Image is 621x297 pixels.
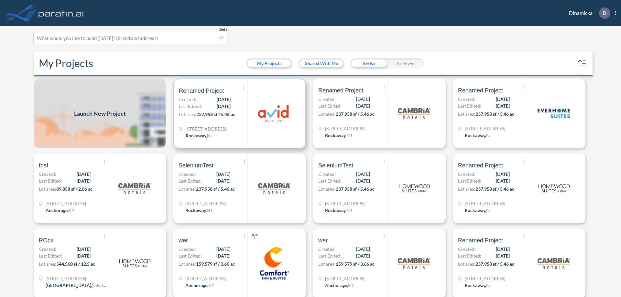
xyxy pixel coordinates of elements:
img: add [34,79,166,148]
div: Rockaway, NJ [185,207,212,214]
div: Anchorage, KY [325,282,354,289]
span: Lot area: [39,186,56,192]
p: D [603,10,606,16]
span: Created: [39,246,56,252]
div: Rockaway, NJ [325,132,352,139]
img: logo [258,97,290,130]
span: [DATE] [496,246,510,252]
button: Shared With Me [300,59,343,67]
div: Rockaway, NJ [465,207,492,214]
span: Last Edited: [179,252,202,259]
span: 1899 Evergreen Rd [46,200,86,207]
span: KY [348,282,354,288]
span: 237,958 sf / 5.46 ac [336,111,375,117]
span: 321 Mt Hope Ave [465,200,505,207]
span: Created: [318,246,336,252]
span: Launch New Project [74,109,126,118]
div: Rockaway, NJ [325,207,352,214]
span: Created: [179,171,196,177]
span: [DATE] [496,96,510,102]
a: Launch New Project [34,79,166,148]
img: logo [258,247,290,280]
span: [DATE] [496,252,510,259]
img: logo [118,172,151,205]
span: 159,579 sf / 3.66 ac [336,261,375,267]
span: 159,579 sf / 3.66 ac [196,261,235,267]
span: Rockaway , [325,207,346,213]
div: Dinamicka [559,7,616,19]
span: 1790 Evergreen Rd [185,275,226,282]
span: 321 Mt Hope Ave [465,125,505,132]
span: Lot area: [458,186,475,192]
span: Last Edited: [458,177,481,184]
span: Last Edited: [179,177,202,184]
span: Rockaway , [185,207,207,213]
span: [DATE] [356,102,370,109]
span: Anchorage , [185,282,208,288]
img: logo [398,172,430,205]
span: [DATE] [496,102,510,109]
span: 89,858 sf / 2.06 ac [56,186,93,192]
span: [GEOGRAPHIC_DATA] [92,282,138,288]
span: Renamed Project [458,162,503,169]
span: Lot area: [318,261,336,267]
span: 321 Mt Hope Ave [325,125,365,132]
span: [DATE] [216,177,230,184]
span: [DATE] [77,177,91,184]
span: [GEOGRAPHIC_DATA] , [46,282,92,288]
span: [DATE] [77,252,91,259]
div: Anchorage, KY [46,207,75,214]
a: Renamed ProjectCreated:[DATE]Last Edited:[DATE]Lot area:237,958 sf / 5.46 ac[STREET_ADDRESS]Rocka... [310,79,450,148]
span: Created: [458,246,475,252]
span: Rockaway , [465,282,486,288]
span: Created: [458,171,475,177]
span: 1790 Evergreen Rd [325,275,365,282]
span: Created: [318,171,336,177]
span: NJ [207,133,212,138]
span: fdsf [39,162,48,169]
img: logo [538,172,570,205]
img: logo [538,97,570,130]
span: Created: [39,171,56,177]
span: Rockaway , [465,133,486,138]
span: 13835 Beaumont Hwy [46,275,107,282]
span: 321 Mt Hope Ave [465,275,505,282]
div: Houston, TX [46,282,107,289]
div: Rockaway, NJ [186,132,212,139]
span: Renamed Project [458,237,503,244]
img: logo [398,97,430,130]
button: My Projects [247,59,291,67]
img: logo [258,172,290,205]
span: Last Edited: [39,252,62,259]
span: 237,958 sf / 5.46 ac [196,111,235,117]
span: Lot area: [318,186,336,192]
img: logo [538,247,570,280]
span: NJ [486,282,492,288]
span: 237,958 sf / 5.46 ac [475,261,514,267]
span: ROck [39,237,53,244]
a: Renamed ProjectCreated:[DATE]Last Edited:[DATE]Lot area:237,958 sf / 5.46 ac[STREET_ADDRESS]Rocka... [171,79,310,148]
span: Last Edited: [39,177,62,184]
span: [DATE] [496,171,510,177]
span: 237,958 sf / 5.46 ac [475,186,514,192]
span: Created: [318,96,336,102]
button: sort [577,58,587,69]
span: [DATE] [356,171,370,177]
span: Last Edited: [318,177,342,184]
span: [DATE] [216,252,230,259]
span: [DATE] [356,246,370,252]
span: Created: [458,96,475,102]
span: Created: [179,246,196,252]
span: wer [318,237,328,244]
a: SeleniumTestCreated:[DATE]Last Edited:[DATE]Lot area:237,958 sf / 5.46 ac[STREET_ADDRESS]Rockaway... [171,154,310,223]
span: NJ [486,133,492,138]
div: Rockaway, NJ [465,282,492,289]
span: Rockaway , [186,133,207,138]
span: Lot area: [179,111,196,117]
span: [DATE] [216,246,230,252]
span: [DATE] [356,252,370,259]
span: KY [69,207,75,213]
span: NJ [346,133,352,138]
span: NJ [346,207,352,213]
span: Lot area: [179,261,196,267]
